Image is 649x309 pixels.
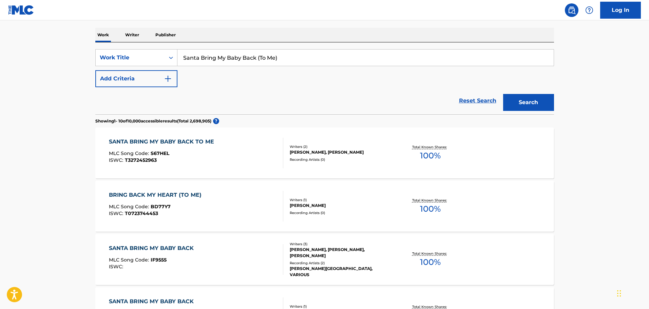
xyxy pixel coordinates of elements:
[109,157,125,163] span: ISWC :
[420,203,441,215] span: 100 %
[290,157,392,162] div: Recording Artists ( 0 )
[109,264,125,270] span: ISWC :
[290,247,392,259] div: [PERSON_NAME], [PERSON_NAME], [PERSON_NAME]
[420,256,441,268] span: 100 %
[164,75,172,83] img: 9d2ae6d4665cec9f34b9.svg
[8,5,34,15] img: MLC Logo
[290,210,392,215] div: Recording Artists ( 0 )
[95,49,554,114] form: Search Form
[290,144,392,149] div: Writers ( 2 )
[109,210,125,216] span: ISWC :
[568,6,576,14] img: search
[125,157,157,163] span: T3272452963
[109,138,217,146] div: SANTA BRING MY BABY BACK TO ME
[95,234,554,285] a: SANTA BRING MY BABY BACKMLC Song Code:IF9555ISWC:Writers (3)[PERSON_NAME], [PERSON_NAME], [PERSON...
[412,251,448,256] p: Total Known Shares:
[290,266,392,278] div: [PERSON_NAME][GEOGRAPHIC_DATA], VARIOUS
[151,257,167,263] span: IF9555
[95,128,554,178] a: SANTA BRING MY BABY BACK TO MEMLC Song Code:S67HELISWC:T3272452963Writers (2)[PERSON_NAME], [PERS...
[585,6,593,14] img: help
[109,297,197,306] div: SANTA BRING MY BABY BACK
[109,204,151,210] span: MLC Song Code :
[109,244,197,252] div: SANTA BRING MY BABY BACK
[290,242,392,247] div: Writers ( 3 )
[600,2,641,19] a: Log In
[109,191,205,199] div: BRING BACK MY HEART (TO ME)
[615,276,649,309] iframe: Chat Widget
[95,181,554,232] a: BRING BACK MY HEART (TO ME)MLC Song Code:BD77Y7ISWC:T0723744453Writers (1)[PERSON_NAME]Recording ...
[290,149,392,155] div: [PERSON_NAME], [PERSON_NAME]
[100,54,161,62] div: Work Title
[420,150,441,162] span: 100 %
[153,28,178,42] p: Publisher
[456,93,500,108] a: Reset Search
[290,202,392,209] div: [PERSON_NAME]
[123,28,141,42] p: Writer
[503,94,554,111] button: Search
[95,28,111,42] p: Work
[412,198,448,203] p: Total Known Shares:
[95,70,177,87] button: Add Criteria
[109,150,151,156] span: MLC Song Code :
[290,304,392,309] div: Writers ( 1 )
[213,118,219,124] span: ?
[109,257,151,263] span: MLC Song Code :
[95,118,211,124] p: Showing 1 - 10 of 10,000 accessible results (Total 2,698,905 )
[290,260,392,266] div: Recording Artists ( 2 )
[125,210,158,216] span: T0723744453
[151,150,169,156] span: S67HEL
[583,3,596,17] div: Help
[617,283,621,304] div: Drag
[290,197,392,202] div: Writers ( 1 )
[151,204,171,210] span: BD77Y7
[412,144,448,150] p: Total Known Shares:
[565,3,578,17] a: Public Search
